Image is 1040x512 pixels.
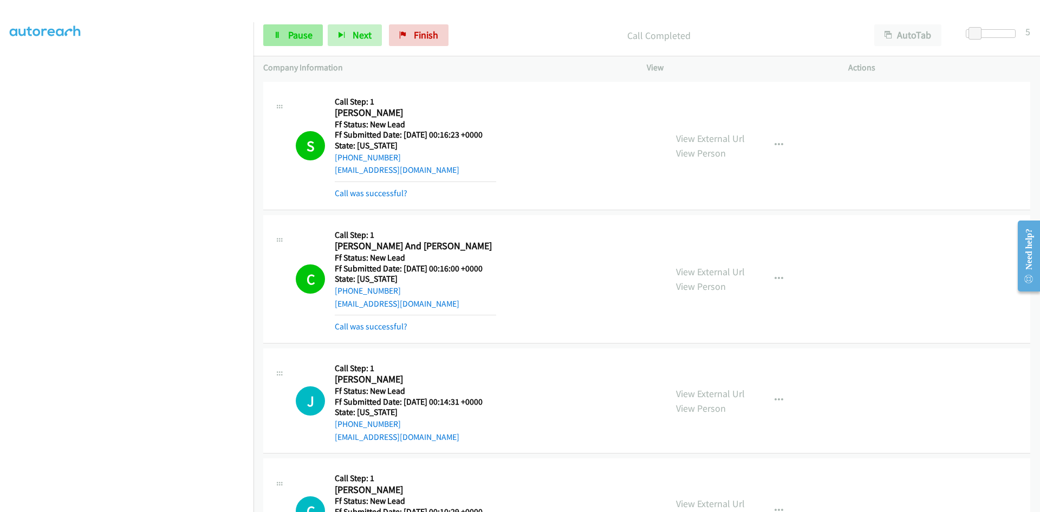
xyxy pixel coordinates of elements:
h5: Call Step: 1 [335,363,496,374]
a: View Person [676,147,726,159]
a: View External Url [676,132,745,145]
h5: State: [US_STATE] [335,274,496,284]
h5: Call Step: 1 [335,473,496,484]
a: [PHONE_NUMBER] [335,286,401,296]
p: Call Completed [463,28,855,43]
button: AutoTab [874,24,941,46]
a: [PHONE_NUMBER] [335,152,401,163]
h5: State: [US_STATE] [335,407,496,418]
span: Finish [414,29,438,41]
a: [EMAIL_ADDRESS][DOMAIN_NAME] [335,299,459,309]
h2: [PERSON_NAME] [335,373,496,386]
h5: Ff Status: New Lead [335,386,496,397]
h5: Ff Status: New Lead [335,496,496,507]
p: Company Information [263,61,627,74]
span: Next [353,29,372,41]
h5: Ff Submitted Date: [DATE] 00:14:31 +0000 [335,397,496,407]
h5: Ff Submitted Date: [DATE] 00:16:23 +0000 [335,129,496,140]
h5: Ff Submitted Date: [DATE] 00:16:00 +0000 [335,263,496,274]
p: Actions [848,61,1030,74]
a: Pause [263,24,323,46]
h1: J [296,386,325,416]
h5: State: [US_STATE] [335,140,496,151]
a: [PHONE_NUMBER] [335,419,401,429]
a: [EMAIL_ADDRESS][DOMAIN_NAME] [335,432,459,442]
p: View [647,61,829,74]
h5: Ff Status: New Lead [335,119,496,130]
span: Pause [288,29,313,41]
a: View External Url [676,387,745,400]
h2: [PERSON_NAME] [335,484,496,496]
h5: Call Step: 1 [335,230,496,241]
button: Next [328,24,382,46]
a: Call was successful? [335,321,407,332]
h5: Call Step: 1 [335,96,496,107]
a: Finish [389,24,448,46]
a: Call was successful? [335,188,407,198]
h2: [PERSON_NAME] [335,107,496,119]
a: View Person [676,280,726,293]
h2: [PERSON_NAME] And [PERSON_NAME] [335,240,496,252]
a: View Person [676,402,726,414]
div: 5 [1025,24,1030,39]
h1: C [296,264,325,294]
iframe: Resource Center [1009,213,1040,299]
a: [EMAIL_ADDRESS][DOMAIN_NAME] [335,165,459,175]
h5: Ff Status: New Lead [335,252,496,263]
h1: S [296,131,325,160]
a: View External Url [676,265,745,278]
a: View External Url [676,497,745,510]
